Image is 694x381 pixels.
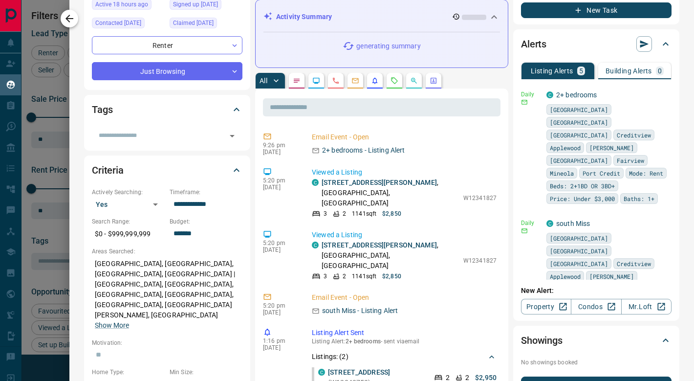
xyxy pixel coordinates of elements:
svg: Calls [332,77,340,85]
svg: Notes [293,77,301,85]
p: Listing Alerts [531,67,573,74]
p: No showings booked [521,358,672,367]
span: Mineola [550,168,574,178]
a: Property [521,299,571,314]
p: 2 [343,272,346,281]
div: condos.ca [312,179,319,186]
a: Condos [571,299,621,314]
p: Listing Alert : - sent via email [312,338,497,345]
h2: Tags [92,102,112,117]
p: 5 [579,67,583,74]
p: Daily [521,90,541,99]
p: W12341827 [463,194,497,202]
p: Email Event - Open [312,132,497,142]
span: 2+ bedrooms [346,338,381,345]
span: Fairview [617,156,644,165]
span: [GEOGRAPHIC_DATA] [550,259,608,269]
span: Claimed [DATE] [173,18,214,28]
span: [GEOGRAPHIC_DATA] [550,246,608,256]
p: [DATE] [263,309,297,316]
span: Applewood [550,143,581,153]
p: All [260,77,267,84]
svg: Opportunities [410,77,418,85]
p: Building Alerts [606,67,652,74]
a: [STREET_ADDRESS][PERSON_NAME] [322,179,437,186]
p: Activity Summary [276,12,332,22]
p: New Alert: [521,286,672,296]
p: 9:26 pm [263,142,297,149]
span: Beds: 2+1BD OR 3BD+ [550,181,615,191]
p: 2 [343,209,346,218]
p: , [GEOGRAPHIC_DATA], [GEOGRAPHIC_DATA] [322,178,458,208]
p: , [GEOGRAPHIC_DATA], [GEOGRAPHIC_DATA] [322,240,458,271]
p: [DATE] [263,247,297,253]
p: [DATE] [263,149,297,156]
svg: Email [521,99,528,106]
p: Search Range: [92,217,165,226]
h2: Alerts [521,36,546,52]
p: 1:16 pm [263,337,297,344]
div: Fri Aug 08 2025 [92,18,165,31]
div: condos.ca [546,220,553,227]
p: Viewed a Listing [312,167,497,178]
span: Mode: Rent [629,168,663,178]
svg: Listing Alerts [371,77,379,85]
h2: Criteria [92,162,124,178]
div: condos.ca [546,91,553,98]
p: 5:20 pm [263,177,297,184]
p: $2,850 [382,209,401,218]
p: 0 [658,67,662,74]
a: south Miss [556,220,590,227]
div: condos.ca [318,369,325,376]
p: [DATE] [263,184,297,191]
p: Listings: ( 2 ) [312,352,348,362]
p: 1141 sqft [352,209,376,218]
span: [GEOGRAPHIC_DATA] [550,105,608,114]
span: Baths: 1+ [624,194,654,203]
span: Price: Under $3,000 [550,194,615,203]
p: generating summary [356,41,420,51]
svg: Email [521,227,528,234]
a: Mr.Loft [621,299,672,314]
p: Daily [521,219,541,227]
button: Open [225,129,239,143]
p: Min Size: [170,368,242,377]
p: $2,850 [382,272,401,281]
p: [GEOGRAPHIC_DATA], [GEOGRAPHIC_DATA], [GEOGRAPHIC_DATA], [GEOGRAPHIC_DATA] | [GEOGRAPHIC_DATA], [... [92,256,242,334]
div: condos.ca [312,242,319,248]
div: Yes [92,197,165,212]
p: Email Event - Open [312,292,497,303]
p: south Miss - Listing Alert [322,306,398,316]
span: Creditview [617,130,651,140]
p: 3 [324,209,327,218]
p: $0 - $999,999,999 [92,226,165,242]
div: Criteria [92,158,242,182]
span: [GEOGRAPHIC_DATA] [550,117,608,127]
p: 5:20 pm [263,240,297,247]
div: Listings: (2) [312,348,497,366]
span: [GEOGRAPHIC_DATA] [550,130,608,140]
p: 1141 sqft [352,272,376,281]
p: Home Type: [92,368,165,377]
p: Listing Alert Sent [312,328,497,338]
p: 5:20 pm [263,302,297,309]
div: Tags [92,98,242,121]
span: [PERSON_NAME] [589,143,634,153]
a: [STREET_ADDRESS] [328,368,390,376]
button: New Task [521,2,672,18]
svg: Emails [351,77,359,85]
svg: Agent Actions [430,77,437,85]
div: Alerts [521,32,672,56]
p: Timeframe: [170,188,242,197]
p: 3 [324,272,327,281]
div: Showings [521,329,672,352]
div: Activity Summary [263,8,500,26]
div: Just Browsing [92,62,242,80]
p: 2+ bedrooms - Listing Alert [322,145,405,156]
span: Port Credit [583,168,620,178]
svg: Requests [390,77,398,85]
p: Motivation: [92,338,242,347]
span: Applewood [550,271,581,281]
span: Creditview [617,259,651,269]
p: [DATE] [263,344,297,351]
